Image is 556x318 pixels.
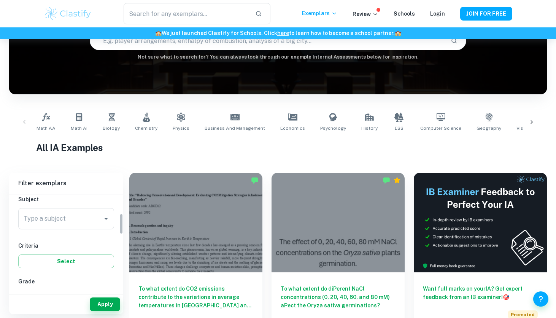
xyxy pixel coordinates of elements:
[90,297,120,311] button: Apply
[383,176,390,184] img: Marked
[302,9,337,17] p: Exemplars
[251,176,259,184] img: Marked
[18,277,114,286] h6: Grade
[448,34,461,47] button: Search
[18,242,114,250] h6: Criteria
[101,213,111,224] button: Open
[18,195,114,204] h6: Subject
[460,7,512,21] button: JOIN FOR FREE
[394,11,415,17] a: Schools
[71,125,87,132] span: Math AI
[103,125,120,132] span: Biology
[395,30,401,36] span: 🏫
[393,176,401,184] div: Premium
[533,291,548,307] button: Help and Feedback
[423,285,538,301] h6: Want full marks on your IA ? Get expert feedback from an IB examiner!
[320,125,346,132] span: Psychology
[414,173,547,272] img: Thumbnail
[135,125,157,132] span: Chemistry
[420,125,461,132] span: Computer Science
[205,125,265,132] span: Business and Management
[503,294,509,300] span: 🎯
[124,3,249,24] input: Search for any exemplars...
[353,10,378,18] p: Review
[90,30,445,51] input: E.g. player arrangements, enthalpy of combustion, analysis of a big city...
[138,285,253,310] h6: To what extent do CO2 emissions contribute to the variations in average temperatures in [GEOGRAPH...
[281,285,396,310] h6: To what extent do diPerent NaCl concentrations (0, 20, 40, 60, and 80 mM) aPect the Oryza sativa ...
[361,125,378,132] span: History
[280,125,305,132] span: Economics
[430,11,445,17] a: Login
[155,30,162,36] span: 🏫
[37,125,56,132] span: Math AA
[44,6,92,21] img: Clastify logo
[18,254,114,268] button: Select
[36,141,520,154] h1: All IA Examples
[9,53,547,61] h6: Not sure what to search for? You can always look through our example Internal Assessments below f...
[477,125,501,132] span: Geography
[277,30,289,36] a: here
[173,125,189,132] span: Physics
[2,29,554,37] h6: We just launched Clastify for Schools. Click to learn how to become a school partner.
[395,125,403,132] span: ESS
[9,173,123,194] h6: Filter exemplars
